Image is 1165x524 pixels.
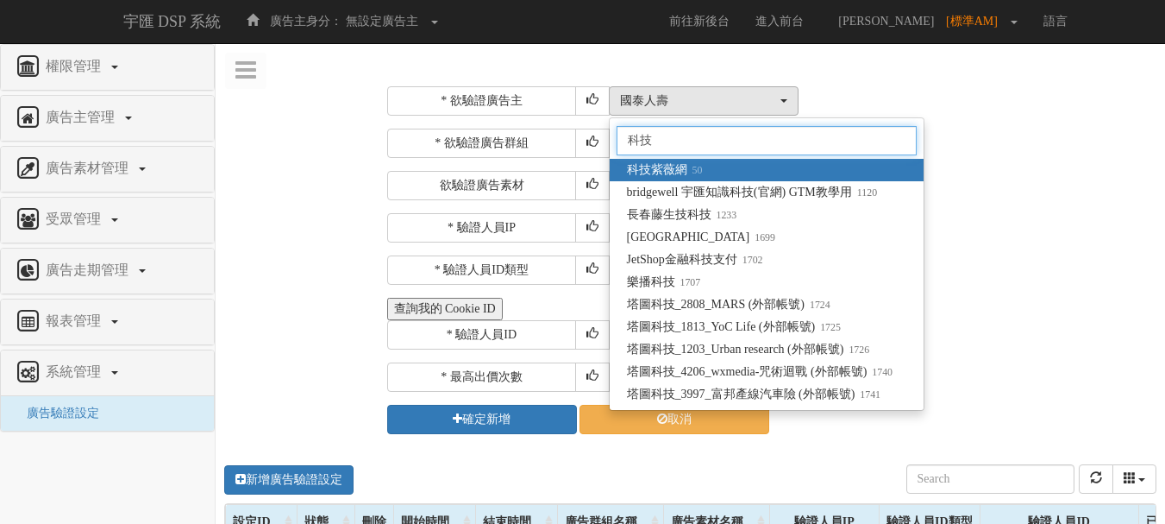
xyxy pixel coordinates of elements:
span: [標準AM] [946,15,1006,28]
span: 塔圖科技_3997_富邦產線汽車險 (外部帳號) [627,386,881,403]
span: 廣告走期管理 [41,262,137,277]
a: 報表管理 [14,308,201,336]
button: 國泰人壽 [609,86,799,116]
small: 1120 [852,186,877,199]
span: 無設定廣告主 [346,15,418,28]
a: 廣告素材管理 [14,155,201,183]
small: 1699 [749,231,775,243]
span: 受眾管理 [41,211,110,226]
span: 權限管理 [41,59,110,73]
span: [GEOGRAPHIC_DATA] [627,229,775,246]
input: Search [906,464,1074,494]
small: 1707 [675,276,701,288]
span: 廣告主管理 [41,110,123,124]
a: 權限管理 [14,54,201,81]
span: 塔圖科技_1813_YoC Life (外部帳號) [627,319,841,336]
small: 1740 [867,366,893,378]
a: 廣告主管理 [14,104,201,132]
button: columns [1112,464,1157,494]
span: 長春藤生技科技 [627,206,737,224]
button: 確定新增 [387,405,577,434]
a: 廣告驗證設定 [14,407,99,420]
span: [PERSON_NAME] [830,15,943,28]
span: JetShop金融科技支付 [627,251,763,268]
span: 廣告主身分： [270,15,342,28]
button: refresh [1079,464,1113,494]
span: 科技紫薇網 [627,161,703,179]
small: 1724 [805,299,830,311]
small: 1725 [815,321,841,333]
a: 新增廣告驗證設定 [224,465,354,495]
div: Columns [1112,464,1157,494]
small: 1741 [855,388,880,401]
span: 塔圖科技_2808_MARS (外部帳號) [627,296,830,313]
small: 50 [687,164,703,176]
a: 受眾管理 [14,206,201,234]
input: Search [617,126,917,155]
span: 樂播科技 [627,274,701,291]
span: 系統管理 [41,364,110,379]
small: 1726 [843,344,869,356]
span: 塔圖科技_4206_wxmedia-咒術迴戰 (外部帳號) [627,363,893,381]
span: bridgewell 宇匯知識科技(官網) GTM教學用 [627,184,878,201]
span: 報表管理 [41,313,110,328]
button: 查詢我的 Cookie ID [387,298,503,320]
a: 廣告走期管理 [14,257,201,285]
small: 1702 [737,254,763,266]
div: 國泰人壽 [620,92,777,110]
a: 取消 [579,405,769,434]
span: 塔圖科技_1203_Urban research (外部帳號) [627,341,870,358]
small: 1233 [711,209,737,221]
span: 廣告素材管理 [41,161,137,175]
a: 系統管理 [14,359,201,387]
